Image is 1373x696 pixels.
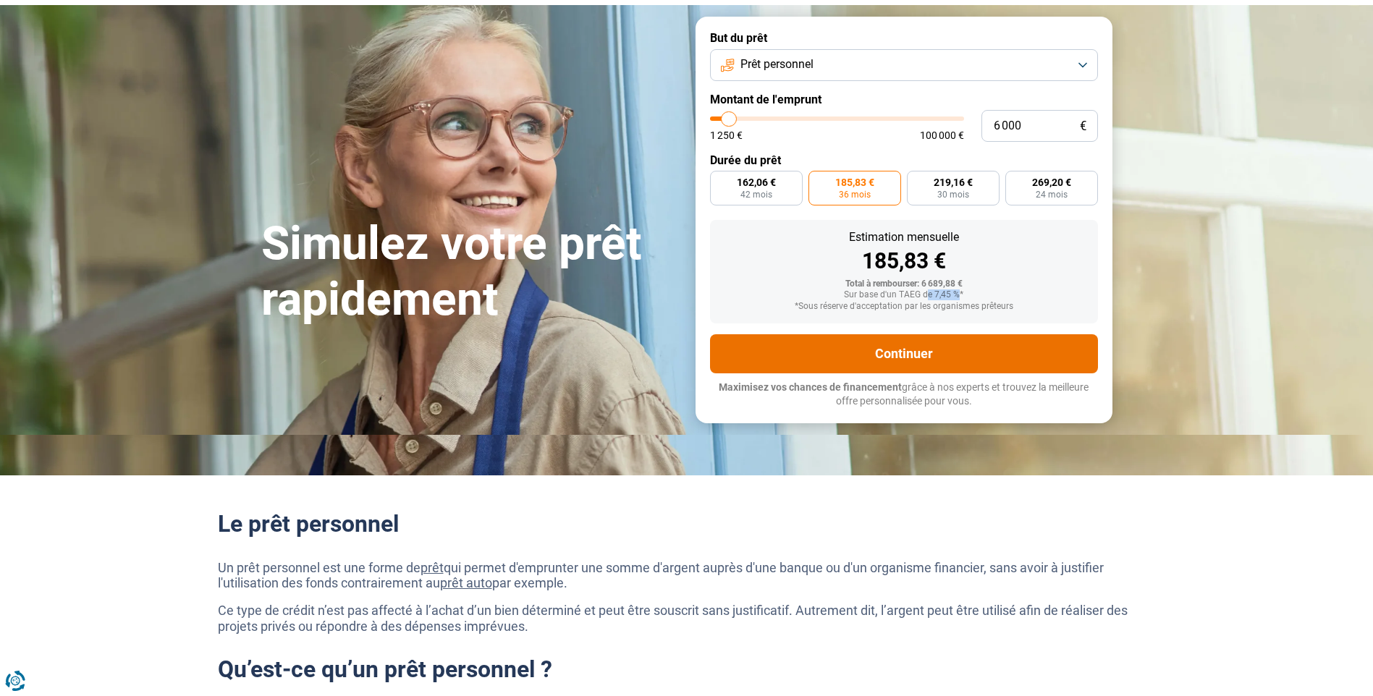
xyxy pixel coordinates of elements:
span: 42 mois [740,190,772,199]
span: 30 mois [937,190,969,199]
label: Montant de l'emprunt [710,93,1098,106]
a: prêt auto [440,575,492,590]
button: Prêt personnel [710,49,1098,81]
span: 1 250 € [710,130,743,140]
span: Prêt personnel [740,56,814,72]
span: Maximisez vos chances de financement [719,381,902,393]
div: 185,83 € [722,250,1086,272]
button: Continuer [710,334,1098,373]
label: But du prêt [710,31,1098,45]
span: € [1080,120,1086,132]
label: Durée du prêt [710,153,1098,167]
div: Total à rembourser: 6 689,88 € [722,279,1086,289]
span: 185,83 € [835,177,874,187]
h1: Simulez votre prêt rapidement [261,216,678,328]
div: Sur base d'un TAEG de 7,45 %* [722,290,1086,300]
h2: Le prêt personnel [218,510,1156,538]
p: Ce type de crédit n’est pas affecté à l’achat d’un bien déterminé et peut être souscrit sans just... [218,603,1156,634]
span: 100 000 € [920,130,964,140]
span: 269,20 € [1032,177,1071,187]
span: 24 mois [1036,190,1068,199]
div: Estimation mensuelle [722,232,1086,243]
h2: Qu’est-ce qu’un prêt personnel ? [218,655,1156,683]
span: 219,16 € [934,177,973,187]
div: *Sous réserve d'acceptation par les organismes prêteurs [722,302,1086,312]
span: 36 mois [839,190,871,199]
a: prêt [421,560,444,575]
p: grâce à nos experts et trouvez la meilleure offre personnalisée pour vous. [710,381,1098,409]
p: Un prêt personnel est une forme de qui permet d'emprunter une somme d'argent auprès d'une banque ... [218,560,1156,591]
span: 162,06 € [737,177,776,187]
